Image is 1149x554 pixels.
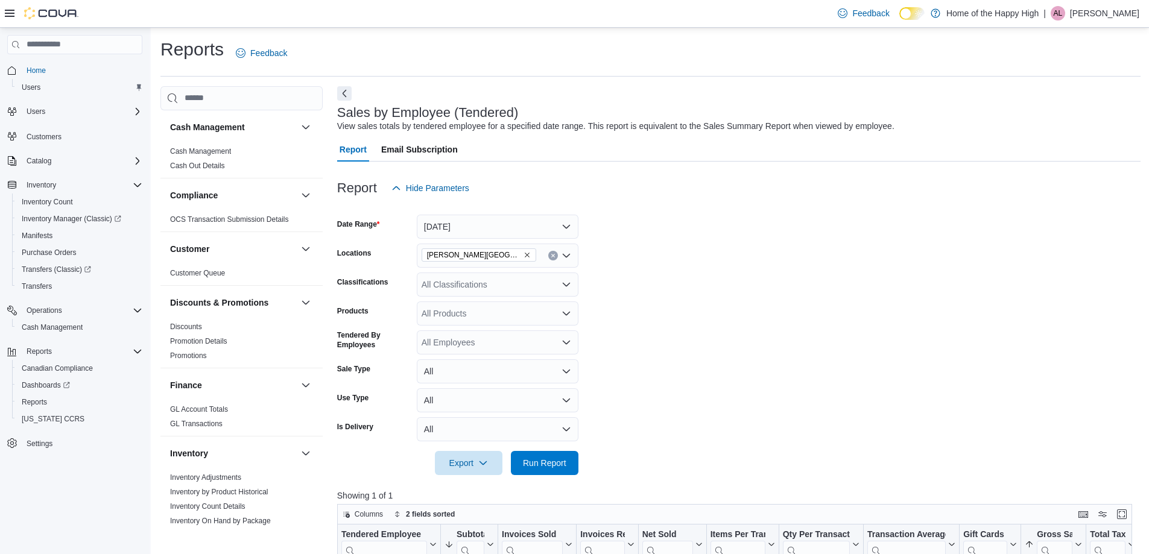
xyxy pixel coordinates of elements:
[12,227,147,244] button: Manifests
[170,268,225,278] span: Customer Queue
[548,251,558,260] button: Clear input
[22,436,142,451] span: Settings
[17,320,142,335] span: Cash Management
[170,161,225,171] span: Cash Out Details
[457,529,484,541] div: Subtotal
[1037,529,1072,541] div: Gross Sales
[337,306,369,316] label: Products
[22,214,121,224] span: Inventory Manager (Classic)
[22,178,142,192] span: Inventory
[22,397,47,407] span: Reports
[170,323,202,331] a: Discounts
[22,303,67,318] button: Operations
[170,215,289,224] a: OCS Transaction Submission Details
[22,414,84,424] span: [US_STATE] CCRS
[502,529,563,541] div: Invoices Sold
[12,411,147,427] button: [US_STATE] CCRS
[17,262,142,277] span: Transfers (Classic)
[22,323,83,332] span: Cash Management
[337,105,519,120] h3: Sales by Employee (Tendered)
[22,364,93,373] span: Canadian Compliance
[12,360,147,377] button: Canadian Compliance
[27,132,62,142] span: Customers
[337,422,373,432] label: Is Delivery
[160,37,224,61] h1: Reports
[27,347,52,356] span: Reports
[170,516,271,526] span: Inventory On Hand by Package
[337,393,369,403] label: Use Type
[27,180,56,190] span: Inventory
[417,359,578,383] button: All
[27,66,46,75] span: Home
[523,457,566,469] span: Run Report
[22,344,57,359] button: Reports
[946,6,1039,20] p: Home of the Happy High
[899,7,925,20] input: Dark Mode
[562,309,571,318] button: Open list of options
[524,251,531,259] button: Remove Estevan - Estevan Plaza - Fire & Flower from selection in this group
[170,297,296,309] button: Discounts & Promotions
[170,447,208,459] h3: Inventory
[422,248,536,262] span: Estevan - Estevan Plaza - Fire & Flower
[22,248,77,257] span: Purchase Orders
[22,436,57,451] a: Settings
[2,153,147,169] button: Catalog
[17,412,142,426] span: Washington CCRS
[2,302,147,319] button: Operations
[782,529,849,541] div: Qty Per Transaction
[427,249,521,261] span: [PERSON_NAME][GEOGRAPHIC_DATA] - Fire & Flower
[22,380,70,390] span: Dashboards
[170,147,231,156] a: Cash Management
[170,473,241,482] a: Inventory Adjustments
[22,104,50,119] button: Users
[12,394,147,411] button: Reports
[170,322,202,332] span: Discounts
[12,244,147,261] button: Purchase Orders
[337,248,372,258] label: Locations
[337,86,352,101] button: Next
[337,219,380,229] label: Date Range
[2,103,147,120] button: Users
[22,197,73,207] span: Inventory Count
[22,63,51,78] a: Home
[7,57,142,483] nav: Complex example
[381,137,458,162] span: Email Subscription
[417,417,578,441] button: All
[17,212,142,226] span: Inventory Manager (Classic)
[442,451,495,475] span: Export
[17,80,45,95] a: Users
[24,7,78,19] img: Cova
[170,243,209,255] h3: Customer
[299,378,313,392] button: Finance
[389,507,460,521] button: 2 fields sorted
[562,251,571,260] button: Open list of options
[170,297,268,309] h3: Discounts & Promotions
[160,144,323,178] div: Cash Management
[299,446,313,461] button: Inventory
[12,377,147,394] a: Dashboards
[337,277,388,287] label: Classifications
[580,529,624,541] div: Invoices Ref
[170,502,245,511] span: Inventory Count Details
[852,7,889,19] span: Feedback
[12,194,147,210] button: Inventory Count
[710,529,765,541] div: Items Per Transaction
[337,489,1141,502] p: Showing 1 of 1
[17,245,81,260] a: Purchase Orders
[170,189,218,201] h3: Compliance
[299,295,313,310] button: Discounts & Promotions
[250,47,287,59] span: Feedback
[2,127,147,145] button: Customers
[170,517,271,525] a: Inventory On Hand by Package
[1043,6,1046,20] p: |
[642,529,692,541] div: Net Sold
[170,243,296,255] button: Customer
[2,435,147,452] button: Settings
[170,487,268,497] span: Inventory by Product Historical
[406,182,469,194] span: Hide Parameters
[170,336,227,346] span: Promotion Details
[170,162,225,170] a: Cash Out Details
[406,509,455,519] span: 2 fields sorted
